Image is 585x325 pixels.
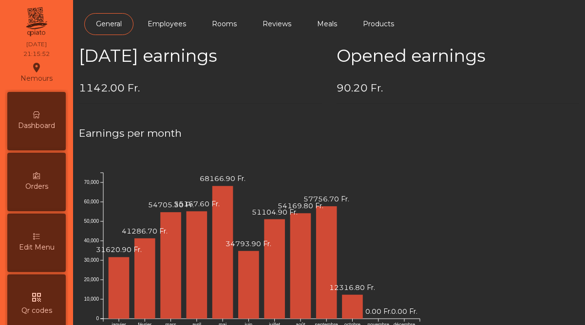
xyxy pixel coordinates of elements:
text: 54169.80 Fr. [278,201,323,210]
a: Meals [305,13,349,35]
text: 60,000 [84,199,99,204]
text: 12316.80 Fr. [329,283,375,292]
div: Nemours [20,60,53,85]
text: 0 [96,316,99,321]
text: 70,000 [84,180,99,185]
span: Qr codes [21,306,52,316]
a: Products [351,13,406,35]
a: Rooms [200,13,248,35]
text: 50,000 [84,218,99,224]
text: 68166.90 Fr. [200,174,245,183]
span: Edit Menu [19,242,55,253]
span: Dashboard [18,121,55,131]
h4: 90.20 Fr. [337,81,580,95]
h2: [DATE] earnings [79,46,322,66]
h4: 1142.00 Fr. [79,81,322,95]
text: 54705.30 Fr. [148,200,194,209]
div: 21:15:52 [23,50,50,58]
text: 0.00 Fr. [391,307,417,316]
text: 20,000 [84,277,99,282]
text: 30,000 [84,257,99,263]
a: Reviews [251,13,303,35]
a: Employees [136,13,198,35]
i: qr_code [31,291,42,303]
text: 10,000 [84,296,99,302]
text: 51104.90 Fr. [252,207,298,216]
span: Orders [25,181,48,192]
text: 34793.90 Fr. [226,239,271,248]
img: qpiato [24,5,48,39]
text: 40,000 [84,238,99,243]
text: 57756.70 Fr. [303,195,349,203]
text: 55167.60 Fr. [174,199,220,208]
a: General [84,13,133,35]
h2: Opened earnings [337,46,580,66]
text: 41286.70 Fr. [122,227,168,235]
div: [DATE] [26,40,47,49]
text: 31620.90 Fr. [96,245,142,254]
text: 0.00 Fr. [365,307,392,316]
i: location_on [31,62,42,73]
h4: Earnings per month [79,126,579,141]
